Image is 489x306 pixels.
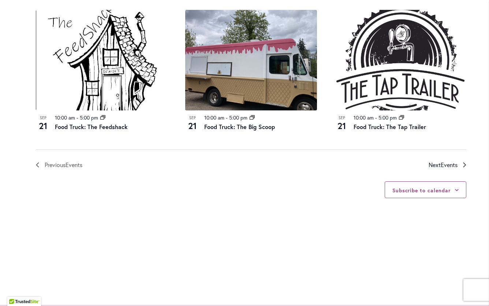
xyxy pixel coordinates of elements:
img: Food Truck: The Big Scoop [185,10,317,110]
a: Food Truck: The Big Scoop [204,123,275,131]
iframe: Launch Accessibility Center [5,280,26,301]
span: - [76,114,78,121]
time: 10:00 am [204,114,224,121]
a: Food Truck: The Tap Trailer [354,123,426,131]
span: Next [429,160,458,170]
span: 21 [36,120,51,132]
span: - [375,114,377,121]
a: Food Truck: The Feedshack [55,123,128,131]
span: Sep [335,115,349,121]
img: Food Truck: The Tap Trailer [335,10,466,110]
button: Subscribe to calendar [392,187,451,194]
span: Events [441,161,458,169]
span: Sep [36,115,51,121]
span: 21 [185,120,200,132]
a: Next Events [429,160,466,170]
span: Sep [185,115,200,121]
a: Previous Events [36,160,82,170]
time: 5:00 pm [229,114,247,121]
span: - [226,114,228,121]
time: 5:00 pm [80,114,98,121]
img: The Feedshack [36,10,168,110]
time: 10:00 am [55,114,75,121]
span: Previous [45,160,82,170]
time: 10:00 am [354,114,374,121]
span: 21 [335,120,349,132]
span: Events [66,161,82,169]
time: 5:00 pm [378,114,397,121]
